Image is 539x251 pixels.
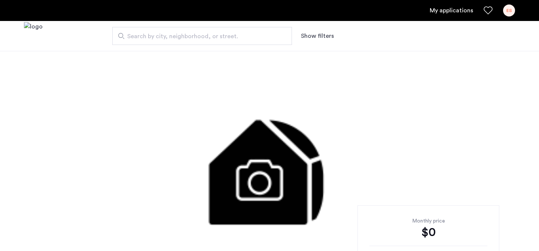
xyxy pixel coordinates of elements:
img: logo [24,22,43,50]
button: Show or hide filters [301,31,334,40]
a: My application [430,6,473,15]
div: $0 [369,225,487,240]
div: ES [503,4,515,16]
a: Favorites [484,6,493,15]
div: Monthly price [369,217,487,225]
a: Cazamio logo [24,22,43,50]
input: Apartment Search [112,27,292,45]
span: Search by city, neighborhood, or street. [127,32,271,41]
